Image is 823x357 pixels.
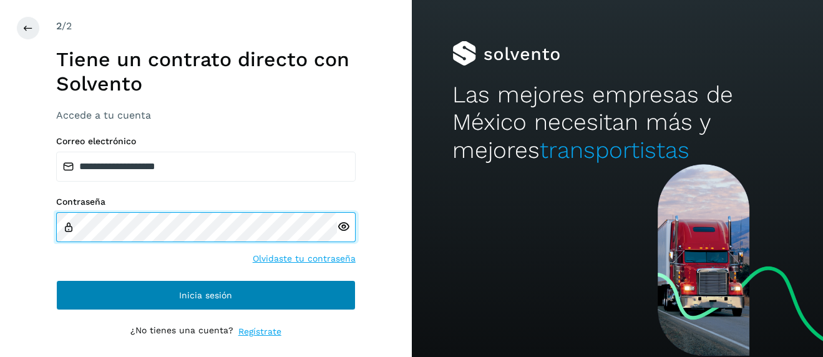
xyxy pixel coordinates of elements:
[452,81,782,164] h2: Las mejores empresas de México necesitan más y mejores
[56,136,356,147] label: Correo electrónico
[56,280,356,310] button: Inicia sesión
[56,109,356,121] h3: Accede a tu cuenta
[253,252,356,265] a: Olvidaste tu contraseña
[56,197,356,207] label: Contraseña
[130,325,233,338] p: ¿No tienes una cuenta?
[179,291,232,300] span: Inicia sesión
[56,47,356,95] h1: Tiene un contrato directo con Solvento
[540,137,689,164] span: transportistas
[238,325,281,338] a: Regístrate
